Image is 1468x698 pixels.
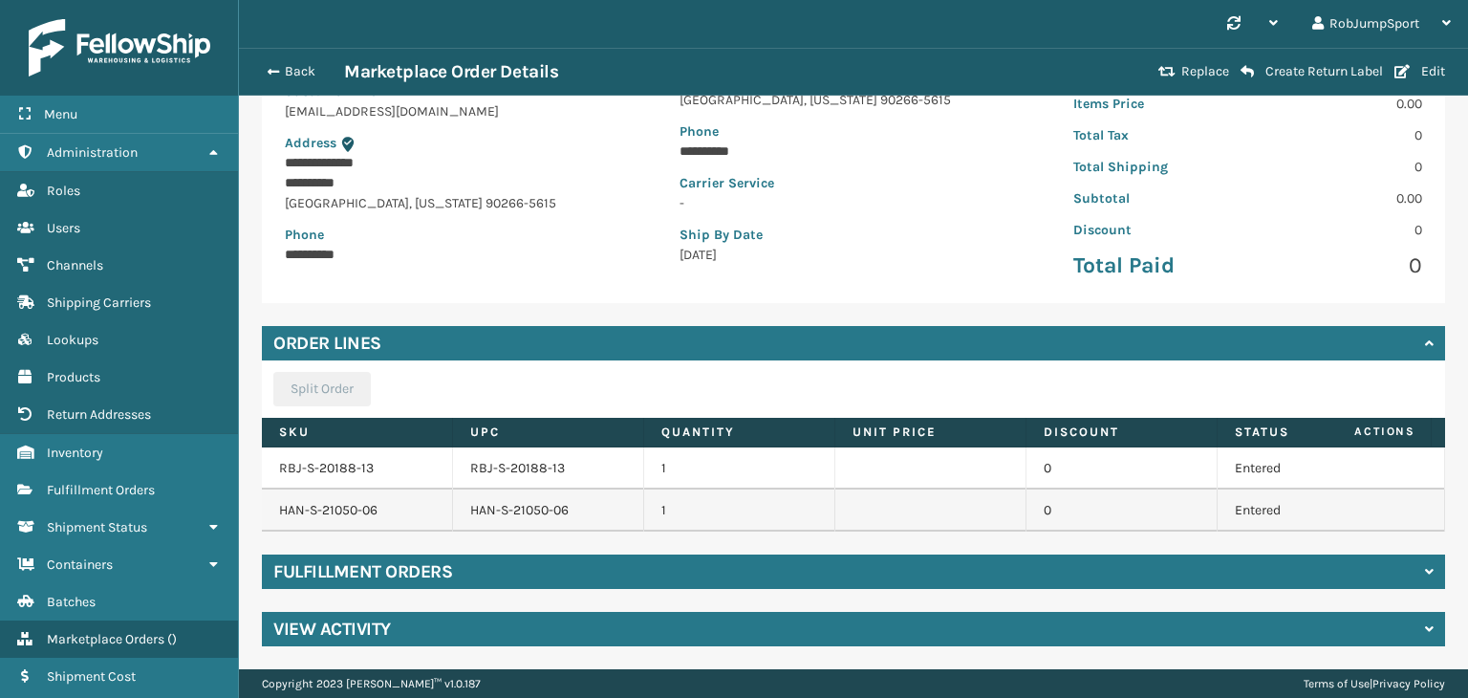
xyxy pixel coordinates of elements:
td: 0 [1026,447,1218,490]
label: Discount [1044,424,1199,441]
span: Marketplace Orders [47,631,164,647]
div: | [1304,669,1445,698]
td: Entered [1218,490,1409,532]
span: Fulfillment Orders [47,482,155,498]
p: Discount [1073,220,1236,240]
button: Split Order [273,372,371,406]
span: Actions [1294,416,1427,447]
h4: Fulfillment Orders [273,560,452,583]
p: [EMAIL_ADDRESS][DOMAIN_NAME] [285,101,634,121]
p: Total Tax [1073,125,1236,145]
p: - [680,193,1028,213]
span: Roles [47,183,80,199]
span: Menu [44,106,77,122]
i: Edit [1394,65,1410,78]
button: Back [256,63,344,80]
span: Lookups [47,332,98,348]
p: Total Paid [1073,251,1236,280]
td: 0 [1026,490,1218,532]
span: Shipping Carriers [47,294,151,311]
span: Products [47,369,100,385]
span: Containers [47,556,113,573]
p: Carrier Service [680,173,1028,193]
span: Inventory [47,445,103,461]
img: logo [29,19,210,76]
p: Phone [285,225,634,245]
p: Copyright 2023 [PERSON_NAME]™ v 1.0.187 [262,669,481,698]
span: Administration [47,144,138,161]
td: 1 [644,447,835,490]
p: Items Price [1073,94,1236,114]
span: Shipment Status [47,519,147,535]
p: 0.00 [1260,94,1422,114]
h4: Order Lines [273,332,381,355]
p: 0 [1260,157,1422,177]
p: [GEOGRAPHIC_DATA] , [US_STATE] 90266-5615 [285,193,634,213]
a: HAN-S-21050-06 [279,502,378,518]
label: Status [1235,424,1391,441]
button: Create Return Label [1235,63,1389,80]
span: ( ) [167,631,177,647]
p: [GEOGRAPHIC_DATA] , [US_STATE] 90266-5615 [680,90,1028,110]
span: Users [47,220,80,236]
a: Terms of Use [1304,677,1370,690]
p: 0.00 [1260,188,1422,208]
label: UPC [470,424,626,441]
h4: View Activity [273,618,391,641]
p: Total Shipping [1073,157,1236,177]
button: Edit [1389,63,1451,80]
label: Quantity [661,424,817,441]
p: 0 [1260,125,1422,145]
td: Entered [1218,447,1409,490]
p: 0 [1260,251,1422,280]
a: Privacy Policy [1372,677,1445,690]
label: SKU [279,424,435,441]
td: HAN-S-21050-06 [453,490,644,532]
h3: Marketplace Order Details [344,60,558,83]
p: Subtotal [1073,188,1236,208]
td: 1 [644,490,835,532]
i: Replace [1158,65,1176,78]
a: RBJ-S-20188-13 [279,460,374,476]
p: 0 [1260,220,1422,240]
span: Address [285,135,336,151]
td: RBJ-S-20188-13 [453,447,644,490]
span: Shipment Cost [47,668,136,685]
span: Return Addresses [47,406,151,423]
p: Ship By Date [680,225,1028,245]
button: Replace [1153,63,1235,80]
span: Batches [47,594,96,610]
label: Unit Price [853,424,1008,441]
p: Phone [680,121,1028,142]
span: Channels [47,257,103,273]
i: Create Return Label [1241,64,1254,79]
p: [DATE] [680,245,1028,265]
